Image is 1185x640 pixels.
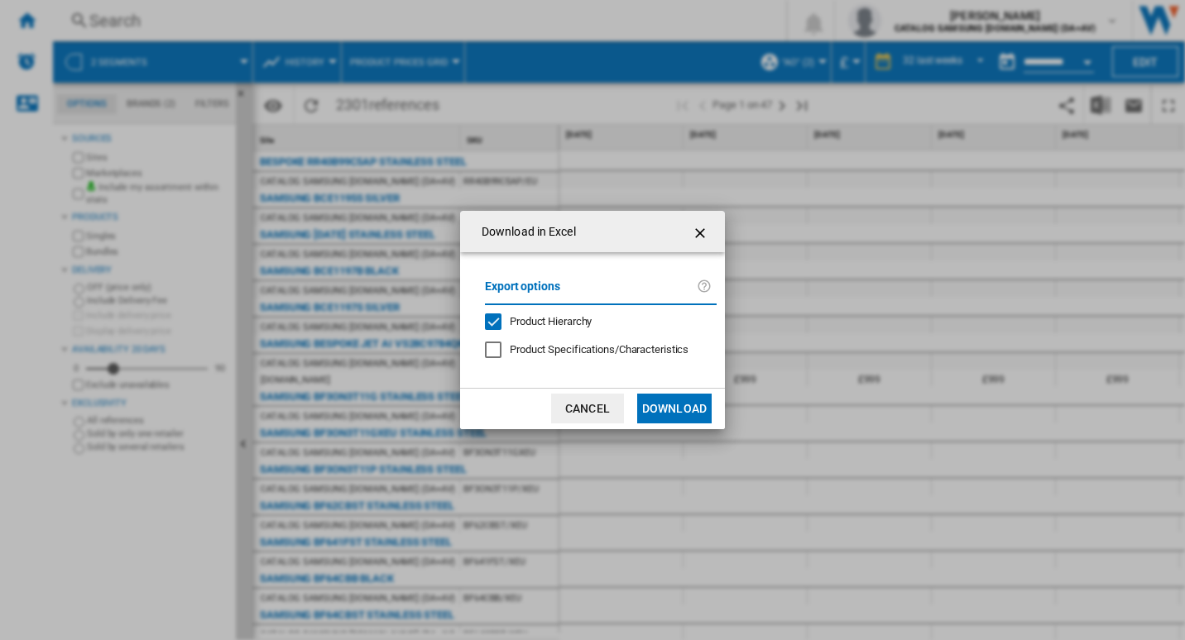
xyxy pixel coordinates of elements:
[510,343,688,356] span: Product Specifications/Characteristics
[685,215,718,248] button: getI18NText('BUTTONS.CLOSE_DIALOG')
[473,224,576,241] h4: Download in Excel
[692,223,712,243] ng-md-icon: getI18NText('BUTTONS.CLOSE_DIALOG')
[485,313,703,329] md-checkbox: Product Hierarchy
[510,342,688,357] div: Only applies to Category View
[510,315,592,327] span: Product Hierarchy
[485,277,697,308] label: Export options
[551,394,624,423] button: Cancel
[637,394,712,423] button: Download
